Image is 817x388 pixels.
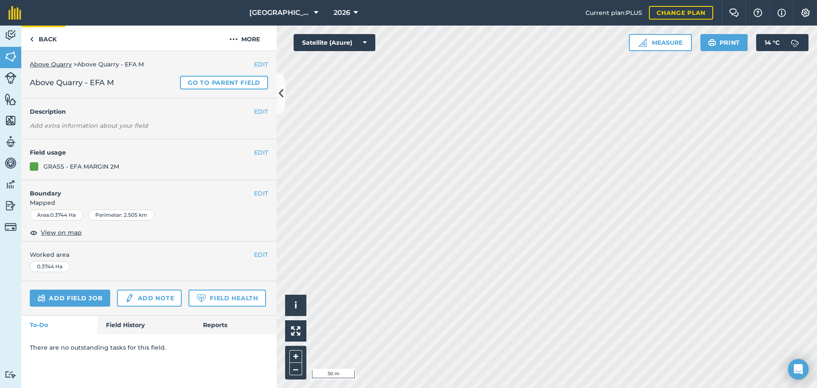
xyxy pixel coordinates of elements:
img: A question mark icon [753,9,763,17]
a: To-Do [21,316,97,334]
button: + [289,350,302,363]
img: Two speech bubbles overlapping with the left bubble in the forefront [729,9,739,17]
img: svg+xml;base64,PD94bWwgdmVyc2lvbj0iMS4wIiBlbmNvZGluZz0idXRmLTgiPz4KPCEtLSBHZW5lcmF0b3I6IEFkb2JlIE... [786,34,803,51]
img: A cog icon [800,9,811,17]
a: Reports [194,316,277,334]
img: svg+xml;base64,PD94bWwgdmVyc2lvbj0iMS4wIiBlbmNvZGluZz0idXRmLTgiPz4KPCEtLSBHZW5lcmF0b3I6IEFkb2JlIE... [5,29,17,42]
span: [GEOGRAPHIC_DATA] [249,8,311,18]
img: svg+xml;base64,PHN2ZyB4bWxucz0iaHR0cDovL3d3dy53My5vcmcvMjAwMC9zdmciIHdpZHRoPSIxOCIgaGVpZ2h0PSIyNC... [30,227,37,238]
span: 2026 [334,8,350,18]
h4: Field usage [30,148,254,157]
span: Mapped [21,198,277,207]
img: svg+xml;base64,PD94bWwgdmVyc2lvbj0iMS4wIiBlbmNvZGluZz0idXRmLTgiPz4KPCEtLSBHZW5lcmF0b3I6IEFkb2JlIE... [5,135,17,148]
span: View on map [41,228,82,237]
div: GRASS - EFA MARGIN 2M [43,162,119,171]
a: Field Health [189,290,266,307]
button: EDIT [254,189,268,198]
img: svg+xml;base64,PHN2ZyB4bWxucz0iaHR0cDovL3d3dy53My5vcmcvMjAwMC9zdmciIHdpZHRoPSIxNyIgaGVpZ2h0PSIxNy... [777,8,786,18]
img: svg+xml;base64,PHN2ZyB4bWxucz0iaHR0cDovL3d3dy53My5vcmcvMjAwMC9zdmciIHdpZHRoPSIyMCIgaGVpZ2h0PSIyNC... [229,34,238,44]
span: Above Quarry - EFA M [30,77,114,89]
img: svg+xml;base64,PHN2ZyB4bWxucz0iaHR0cDovL3d3dy53My5vcmcvMjAwMC9zdmciIHdpZHRoPSI1NiIgaGVpZ2h0PSI2MC... [5,93,17,106]
button: EDIT [254,107,268,116]
button: i [285,295,306,316]
img: svg+xml;base64,PD94bWwgdmVyc2lvbj0iMS4wIiBlbmNvZGluZz0idXRmLTgiPz4KPCEtLSBHZW5lcmF0b3I6IEFkb2JlIE... [5,221,17,233]
button: EDIT [254,250,268,259]
img: svg+xml;base64,PD94bWwgdmVyc2lvbj0iMS4wIiBlbmNvZGluZz0idXRmLTgiPz4KPCEtLSBHZW5lcmF0b3I6IEFkb2JlIE... [125,293,134,303]
button: Satellite (Azure) [294,34,375,51]
img: svg+xml;base64,PD94bWwgdmVyc2lvbj0iMS4wIiBlbmNvZGluZz0idXRmLTgiPz4KPCEtLSBHZW5lcmF0b3I6IEFkb2JlIE... [5,157,17,170]
button: Measure [629,34,692,51]
a: Back [21,26,65,51]
div: 0.3744 Ha [30,261,70,272]
button: View on map [30,227,82,238]
span: 14 ° C [765,34,780,51]
img: svg+xml;base64,PD94bWwgdmVyc2lvbj0iMS4wIiBlbmNvZGluZz0idXRmLTgiPz4KPCEtLSBHZW5lcmF0b3I6IEFkb2JlIE... [5,371,17,379]
button: More [213,26,277,51]
button: EDIT [254,60,268,69]
a: Add field job [30,290,110,307]
a: Field History [97,316,194,334]
em: Add extra information about your field [30,122,148,129]
img: svg+xml;base64,PHN2ZyB4bWxucz0iaHR0cDovL3d3dy53My5vcmcvMjAwMC9zdmciIHdpZHRoPSI5IiBoZWlnaHQ9IjI0Ii... [30,34,34,44]
p: There are no outstanding tasks for this field. [30,343,268,352]
button: EDIT [254,148,268,157]
img: fieldmargin Logo [9,6,21,20]
h4: Boundary [21,180,254,198]
img: svg+xml;base64,PD94bWwgdmVyc2lvbj0iMS4wIiBlbmNvZGluZz0idXRmLTgiPz4KPCEtLSBHZW5lcmF0b3I6IEFkb2JlIE... [5,72,17,84]
img: svg+xml;base64,PHN2ZyB4bWxucz0iaHR0cDovL3d3dy53My5vcmcvMjAwMC9zdmciIHdpZHRoPSI1NiIgaGVpZ2h0PSI2MC... [5,50,17,63]
div: Area : 0.3744 Ha [30,210,83,221]
button: 14 °C [756,34,808,51]
img: Ruler icon [638,38,647,47]
img: svg+xml;base64,PD94bWwgdmVyc2lvbj0iMS4wIiBlbmNvZGluZz0idXRmLTgiPz4KPCEtLSBHZW5lcmF0b3I6IEFkb2JlIE... [5,199,17,212]
div: > Above Quarry - EFA M [30,60,268,69]
a: Above Quarry [30,60,72,68]
a: Go to parent field [180,76,268,89]
img: svg+xml;base64,PD94bWwgdmVyc2lvbj0iMS4wIiBlbmNvZGluZz0idXRmLTgiPz4KPCEtLSBHZW5lcmF0b3I6IEFkb2JlIE... [5,178,17,191]
span: Current plan : PLUS [586,8,642,17]
a: Change plan [649,6,713,20]
img: svg+xml;base64,PD94bWwgdmVyc2lvbj0iMS4wIiBlbmNvZGluZz0idXRmLTgiPz4KPCEtLSBHZW5lcmF0b3I6IEFkb2JlIE... [37,293,46,303]
span: i [294,300,297,310]
button: Print [700,34,748,51]
button: – [289,363,302,375]
a: Add note [117,290,182,307]
img: svg+xml;base64,PHN2ZyB4bWxucz0iaHR0cDovL3d3dy53My5vcmcvMjAwMC9zdmciIHdpZHRoPSI1NiIgaGVpZ2h0PSI2MC... [5,114,17,127]
span: Worked area [30,250,268,259]
div: Open Intercom Messenger [788,359,808,379]
h4: Description [30,107,268,116]
img: svg+xml;base64,PHN2ZyB4bWxucz0iaHR0cDovL3d3dy53My5vcmcvMjAwMC9zdmciIHdpZHRoPSIxOSIgaGVpZ2h0PSIyNC... [708,37,716,48]
img: Four arrows, one pointing top left, one top right, one bottom right and the last bottom left [291,326,300,336]
div: Perimeter : 2.505 km [88,210,154,221]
